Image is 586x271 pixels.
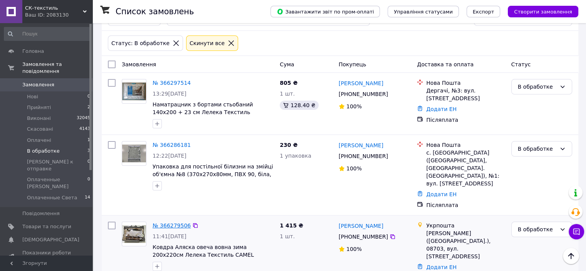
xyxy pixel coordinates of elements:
span: Показники роботи компанії [22,249,71,263]
a: № 366297514 [153,80,191,86]
span: 230 ₴ [280,142,297,148]
span: 0 [87,158,90,172]
span: Покупець [339,61,366,67]
a: № 366286181 [153,142,191,148]
a: [PERSON_NAME] [339,222,383,230]
span: 1 [87,137,90,144]
span: 1 шт. [280,233,295,239]
span: В обработке [27,148,60,155]
div: 128.40 ₴ [280,101,318,110]
button: Експорт [467,6,500,17]
span: 14 [85,194,90,201]
span: Оплаченные Света [27,194,77,201]
span: Прийняті [27,104,51,111]
span: Управління статусами [394,9,453,15]
input: Пошук [4,27,91,41]
span: 11:41[DATE] [153,233,186,239]
span: Замовлення [122,61,156,67]
a: Фото товару [122,141,146,166]
span: 2 [87,104,90,111]
div: [PHONE_NUMBER] [337,231,390,242]
div: Нова Пошта [426,79,505,87]
div: Cкинути все [188,39,226,47]
div: с. [GEOGRAPHIC_DATA] ([GEOGRAPHIC_DATA], [GEOGRAPHIC_DATA]. [GEOGRAPHIC_DATA]), №1: вул. [STREET_... [426,149,505,187]
span: [DEMOGRAPHIC_DATA] [22,236,79,243]
span: Cума [280,61,294,67]
span: 805 ₴ [280,80,297,86]
div: Післяплата [426,201,505,209]
span: 4143 [79,126,90,133]
span: СК-текстиль [25,5,83,12]
a: № 366279506 [153,222,191,229]
span: 100% [346,246,362,252]
span: 1 упаковка [280,153,311,159]
span: [PERSON_NAME] к отправке [27,158,87,172]
a: Фото товару [122,222,146,246]
span: Виконані [27,115,51,122]
button: Чат з покупцем [569,224,584,239]
div: [PHONE_NUMBER] [337,89,390,99]
span: 0 [87,176,90,190]
a: Упаковка для постільної білизни на змійці об'ємна №8 (370х270х80мм, ПВХ 90, біла, 10 шт/упаковка) [153,163,273,185]
span: 1 415 ₴ [280,222,303,229]
a: Додати ЕН [426,191,457,197]
div: В обработке [518,82,556,91]
span: 0 [87,93,90,100]
a: [PERSON_NAME] [339,79,383,87]
span: Експорт [473,9,494,15]
button: Наверх [563,248,579,264]
h1: Список замовлень [116,7,194,16]
span: 3 [87,148,90,155]
span: Головна [22,48,44,55]
span: 1 шт. [280,91,295,97]
button: Створити замовлення [508,6,578,17]
span: 13:29[DATE] [153,91,186,97]
span: Скасовані [27,126,53,133]
span: Оплачені [27,137,51,144]
span: 32045 [77,115,90,122]
img: Фото товару [122,82,146,101]
div: Ваш ID: 2083130 [25,12,92,19]
span: 100% [346,103,362,109]
a: [PERSON_NAME] [339,141,383,149]
button: Управління статусами [388,6,459,17]
div: В обработке [518,145,556,153]
a: Наматрацник з бортами стьобаний 140х200 + 23 см Лелека Текстиль [153,101,253,115]
div: [PERSON_NAME] ([GEOGRAPHIC_DATA].), 08703, вул. [STREET_ADDRESS] [426,229,505,260]
span: Товари та послуги [22,223,71,230]
span: Завантажити звіт по пром-оплаті [277,8,374,15]
div: В обработке [518,225,556,234]
a: Додати ЕН [426,264,457,270]
img: Фото товару [122,145,146,162]
a: Створити замовлення [500,8,578,14]
a: Фото товару [122,79,146,104]
span: Нові [27,93,38,100]
div: Статус: В обработке [110,39,171,47]
div: Дергачі, №3: вул. [STREET_ADDRESS] [426,87,505,102]
span: Статус [511,61,531,67]
div: Укрпошта [426,222,505,229]
a: Ковдра Аляска овеча вовна зима 200х220см Лелека Текстиль CAMEL [153,244,254,258]
div: [PHONE_NUMBER] [337,151,390,162]
span: Створити замовлення [514,9,572,15]
a: Додати ЕН [426,106,457,112]
span: 12:22[DATE] [153,153,186,159]
div: Післяплата [426,116,505,124]
span: Замовлення [22,81,54,88]
span: Повідомлення [22,210,60,217]
button: Завантажити звіт по пром-оплаті [270,6,380,17]
div: Нова Пошта [426,141,505,149]
img: Фото товару [122,225,146,243]
span: 100% [346,165,362,172]
span: Оплаченные [PERSON_NAME] [27,176,87,190]
span: Замовлення та повідомлення [22,61,92,75]
span: Доставка та оплата [417,61,474,67]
